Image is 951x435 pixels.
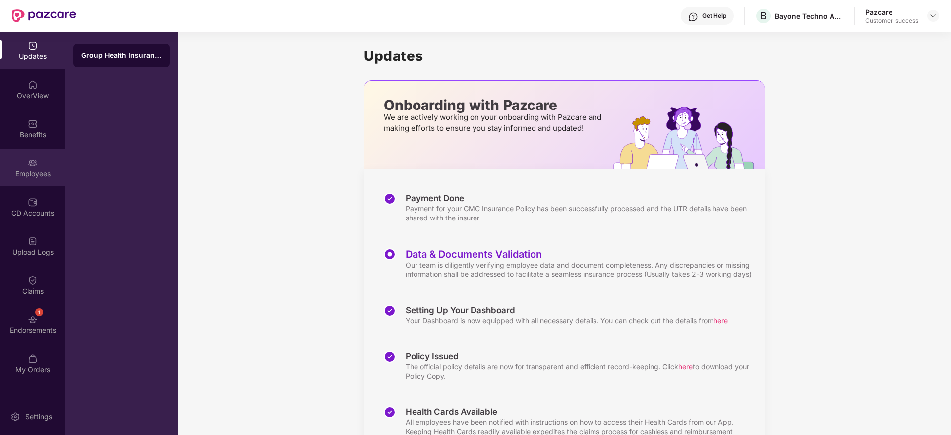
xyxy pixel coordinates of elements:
[22,412,55,422] div: Settings
[12,9,76,22] img: New Pazcare Logo
[406,406,755,417] div: Health Cards Available
[10,412,20,422] img: svg+xml;base64,PHN2ZyBpZD0iU2V0dGluZy0yMHgyMCIgeG1sbnM9Imh0dHA6Ly93d3cudzMub3JnLzIwMDAvc3ZnIiB3aW...
[364,48,765,64] h1: Updates
[35,308,43,316] div: 1
[384,351,396,363] img: svg+xml;base64,PHN2ZyBpZD0iU3RlcC1Eb25lLTMyeDMyIiB4bWxucz0iaHR0cDovL3d3dy53My5vcmcvMjAwMC9zdmciIH...
[702,12,726,20] div: Get Help
[929,12,937,20] img: svg+xml;base64,PHN2ZyBpZD0iRHJvcGRvd24tMzJ4MzIiIHhtbG5zPSJodHRwOi8vd3d3LnczLm9yZy8yMDAwL3N2ZyIgd2...
[406,351,755,362] div: Policy Issued
[406,316,728,325] div: Your Dashboard is now equipped with all necessary details. You can check out the details from
[406,305,728,316] div: Setting Up Your Dashboard
[406,248,755,260] div: Data & Documents Validation
[678,362,693,371] span: here
[81,51,162,60] div: Group Health Insurance
[406,260,755,279] div: Our team is diligently verifying employee data and document completeness. Any discrepancies or mi...
[384,305,396,317] img: svg+xml;base64,PHN2ZyBpZD0iU3RlcC1Eb25lLTMyeDMyIiB4bWxucz0iaHR0cDovL3d3dy53My5vcmcvMjAwMC9zdmciIH...
[688,12,698,22] img: svg+xml;base64,PHN2ZyBpZD0iSGVscC0zMngzMiIgeG1sbnM9Imh0dHA6Ly93d3cudzMub3JnLzIwMDAvc3ZnIiB3aWR0aD...
[406,362,755,381] div: The official policy details are now for transparent and efficient record-keeping. Click to downlo...
[384,112,604,134] p: We are actively working on your onboarding with Pazcare and making efforts to ensure you stay inf...
[865,7,918,17] div: Pazcare
[775,11,844,21] div: Bayone Techno Advisors Private Limited
[28,119,38,129] img: svg+xml;base64,PHN2ZyBpZD0iQmVuZWZpdHMiIHhtbG5zPSJodHRwOi8vd3d3LnczLm9yZy8yMDAwL3N2ZyIgd2lkdGg9Ij...
[28,275,38,285] img: svg+xml;base64,PHN2ZyBpZD0iQ2xhaW0iIHhtbG5zPSJodHRwOi8vd3d3LnczLm9yZy8yMDAwL3N2ZyIgd2lkdGg9IjIwIi...
[384,101,604,109] p: Onboarding with Pazcare
[760,10,767,22] span: B
[613,107,765,169] img: hrOnboarding
[713,316,728,325] span: here
[865,17,918,25] div: Customer_success
[28,354,38,364] img: svg+xml;base64,PHN2ZyBpZD0iTXlfT3JkZXJzIiBkYXRhLW5hbWU9Ik15IE9yZGVycyIgeG1sbnM9Imh0dHA6Ly93d3cudz...
[384,406,396,418] img: svg+xml;base64,PHN2ZyBpZD0iU3RlcC1Eb25lLTMyeDMyIiB4bWxucz0iaHR0cDovL3d3dy53My5vcmcvMjAwMC9zdmciIH...
[28,41,38,51] img: svg+xml;base64,PHN2ZyBpZD0iVXBkYXRlZCIgeG1sbnM9Imh0dHA6Ly93d3cudzMub3JnLzIwMDAvc3ZnIiB3aWR0aD0iMj...
[384,248,396,260] img: svg+xml;base64,PHN2ZyBpZD0iU3RlcC1BY3RpdmUtMzJ4MzIiIHhtbG5zPSJodHRwOi8vd3d3LnczLm9yZy8yMDAwL3N2Zy...
[28,197,38,207] img: svg+xml;base64,PHN2ZyBpZD0iQ0RfQWNjb3VudHMiIGRhdGEtbmFtZT0iQ0QgQWNjb3VudHMiIHhtbG5zPSJodHRwOi8vd3...
[406,204,755,222] div: Payment for your GMC Insurance Policy has been successfully processed and the UTR details have be...
[28,158,38,168] img: svg+xml;base64,PHN2ZyBpZD0iRW1wbG95ZWVzIiB4bWxucz0iaHR0cDovL3d3dy53My5vcmcvMjAwMC9zdmciIHdpZHRoPS...
[28,315,38,325] img: svg+xml;base64,PHN2ZyBpZD0iRW5kb3JzZW1lbnRzIiB4bWxucz0iaHR0cDovL3d3dy53My5vcmcvMjAwMC9zdmciIHdpZH...
[28,236,38,246] img: svg+xml;base64,PHN2ZyBpZD0iVXBsb2FkX0xvZ3MiIGRhdGEtbmFtZT0iVXBsb2FkIExvZ3MiIHhtbG5zPSJodHRwOi8vd3...
[384,193,396,205] img: svg+xml;base64,PHN2ZyBpZD0iU3RlcC1Eb25lLTMyeDMyIiB4bWxucz0iaHR0cDovL3d3dy53My5vcmcvMjAwMC9zdmciIH...
[28,80,38,90] img: svg+xml;base64,PHN2ZyBpZD0iSG9tZSIgeG1sbnM9Imh0dHA6Ly93d3cudzMub3JnLzIwMDAvc3ZnIiB3aWR0aD0iMjAiIG...
[406,193,755,204] div: Payment Done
